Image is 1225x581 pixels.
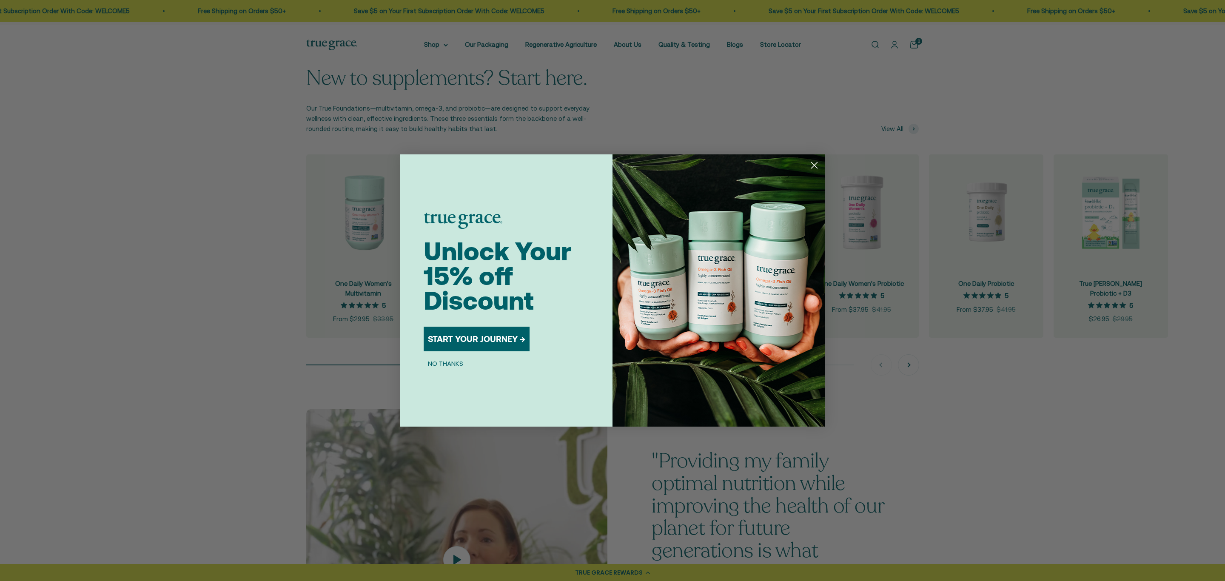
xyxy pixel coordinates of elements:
[424,327,530,351] button: START YOUR JOURNEY →
[807,158,822,173] button: Close dialog
[424,236,571,315] span: Unlock Your 15% off Discount
[424,213,502,229] img: logo placeholder
[612,154,825,427] img: 098727d5-50f8-4f9b-9554-844bb8da1403.jpeg
[424,358,467,368] button: NO THANKS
